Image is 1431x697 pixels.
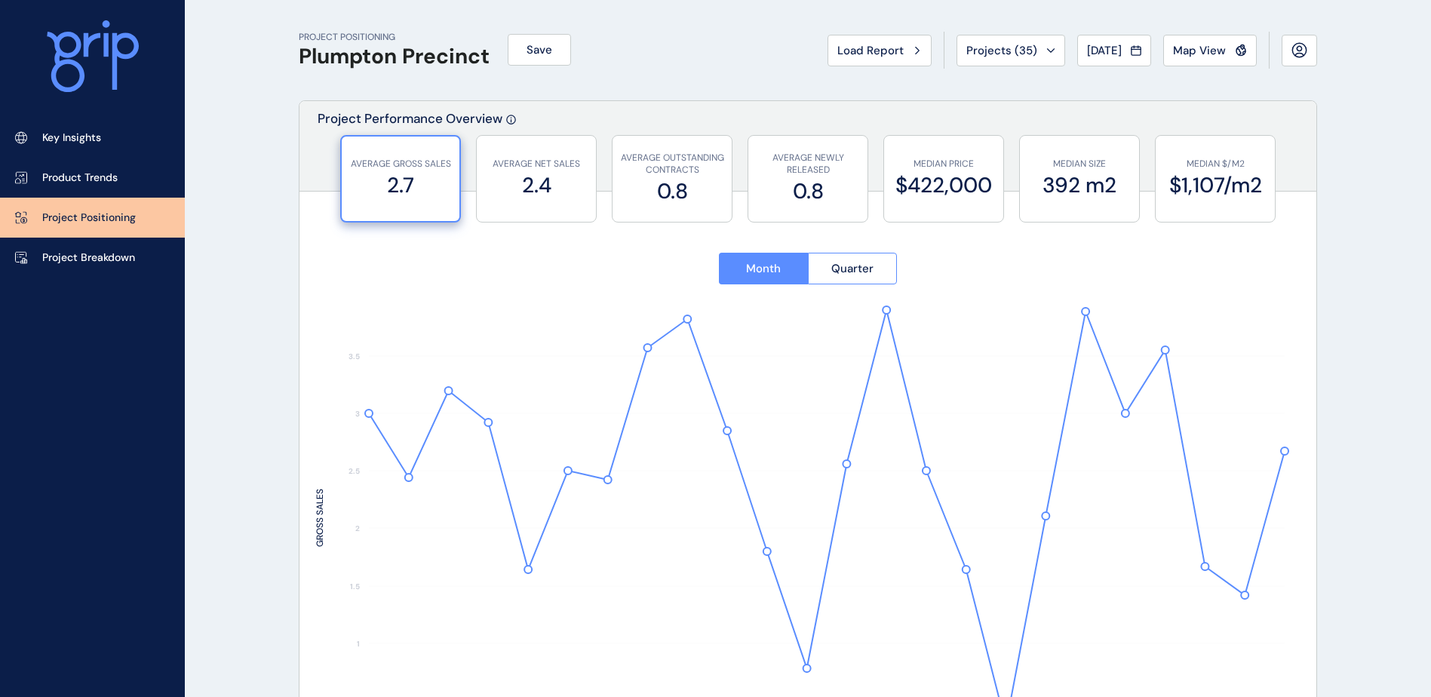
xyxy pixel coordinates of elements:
span: Map View [1173,43,1226,58]
button: Save [508,34,571,66]
span: Load Report [837,43,904,58]
p: Project Breakdown [42,250,135,266]
p: AVERAGE NEWLY RELEASED [756,152,860,177]
label: 392 m2 [1027,170,1132,200]
p: AVERAGE GROSS SALES [349,158,452,170]
p: Project Positioning [42,210,136,226]
p: MEDIAN $/M2 [1163,158,1267,170]
p: Project Performance Overview [318,110,502,191]
p: AVERAGE OUTSTANDING CONTRACTS [620,152,724,177]
label: $422,000 [892,170,996,200]
button: Projects (35) [957,35,1065,66]
button: Map View [1163,35,1257,66]
label: 0.8 [620,177,724,206]
label: 2.4 [484,170,588,200]
p: Product Trends [42,170,118,186]
p: Key Insights [42,130,101,146]
p: PROJECT POSITIONING [299,31,490,44]
label: 2.7 [349,170,452,200]
label: 0.8 [756,177,860,206]
p: MEDIAN PRICE [892,158,996,170]
span: Save [527,42,552,57]
button: Load Report [828,35,932,66]
h1: Plumpton Precinct [299,44,490,69]
span: [DATE] [1087,43,1122,58]
label: $1,107/m2 [1163,170,1267,200]
p: MEDIAN SIZE [1027,158,1132,170]
p: AVERAGE NET SALES [484,158,588,170]
button: [DATE] [1077,35,1151,66]
span: Projects ( 35 ) [966,43,1037,58]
